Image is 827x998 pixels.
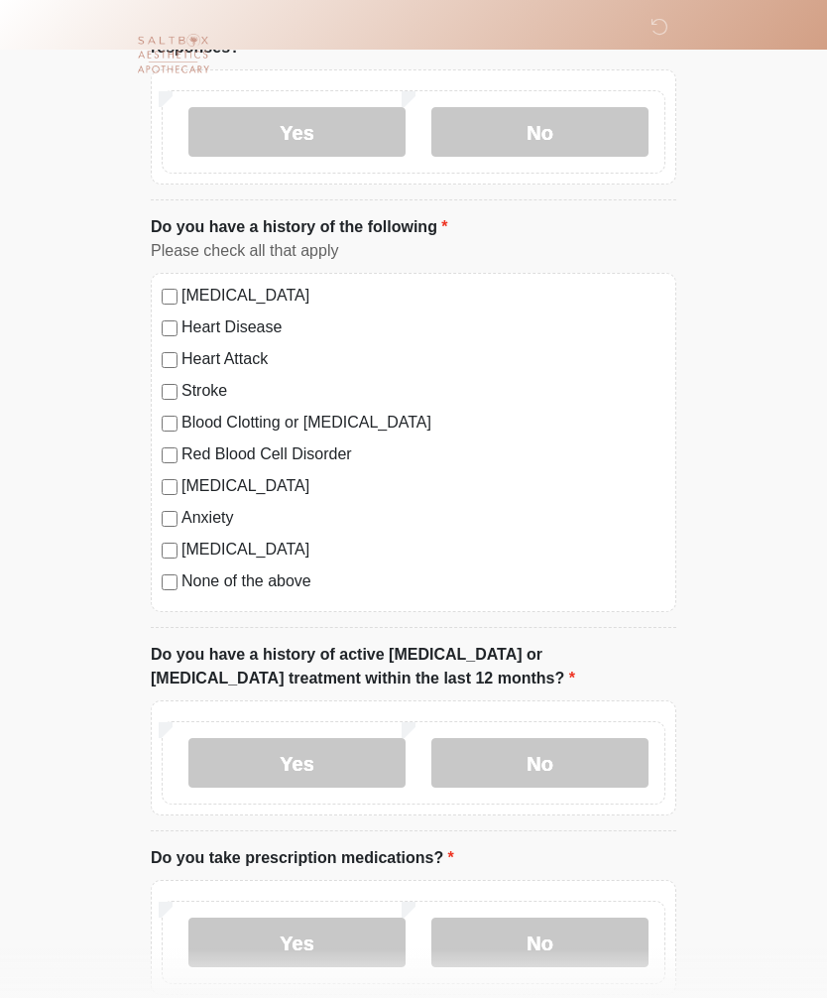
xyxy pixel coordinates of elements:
[181,442,665,466] label: Red Blood Cell Disorder
[162,574,177,590] input: None of the above
[151,215,448,239] label: Do you have a history of the following
[431,918,649,967] label: No
[431,107,649,157] label: No
[162,384,177,400] input: Stroke
[188,738,406,788] label: Yes
[431,738,649,788] label: No
[151,239,676,263] div: Please check all that apply
[181,284,665,308] label: [MEDICAL_DATA]
[162,479,177,495] input: [MEDICAL_DATA]
[181,506,665,530] label: Anxiety
[162,543,177,559] input: [MEDICAL_DATA]
[162,352,177,368] input: Heart Attack
[181,347,665,371] label: Heart Attack
[162,289,177,305] input: [MEDICAL_DATA]
[151,846,454,870] label: Do you take prescription medications?
[162,511,177,527] input: Anxiety
[188,918,406,967] label: Yes
[162,447,177,463] input: Red Blood Cell Disorder
[181,474,665,498] label: [MEDICAL_DATA]
[131,15,215,99] img: Saltbox Aesthetics Logo
[181,411,665,435] label: Blood Clotting or [MEDICAL_DATA]
[181,569,665,593] label: None of the above
[181,315,665,339] label: Heart Disease
[162,320,177,336] input: Heart Disease
[181,379,665,403] label: Stroke
[188,107,406,157] label: Yes
[162,416,177,432] input: Blood Clotting or [MEDICAL_DATA]
[151,643,676,690] label: Do you have a history of active [MEDICAL_DATA] or [MEDICAL_DATA] treatment within the last 12 mon...
[181,538,665,561] label: [MEDICAL_DATA]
